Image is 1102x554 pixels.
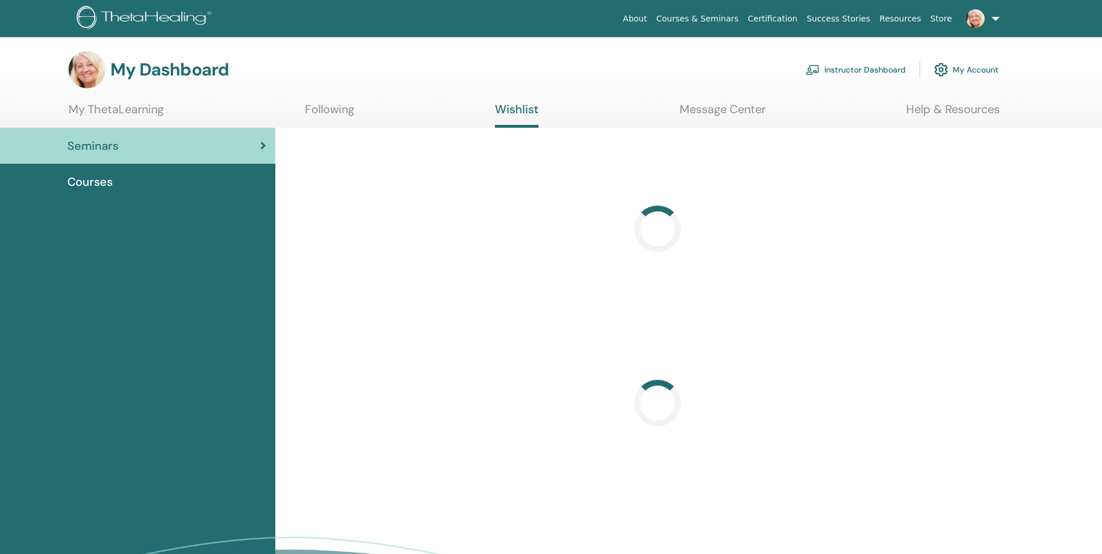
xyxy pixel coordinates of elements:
a: My Account [934,57,999,82]
a: Wishlist [495,102,539,128]
a: Instructor Dashboard [806,57,906,82]
a: About [618,8,651,30]
a: Resources [875,8,926,30]
span: Courses [67,173,113,190]
img: default.jpg [966,9,985,28]
a: My ThetaLearning [69,102,164,125]
img: cog.svg [934,60,948,80]
a: Following [305,102,354,125]
a: Courses & Seminars [652,8,744,30]
span: Seminars [67,137,119,154]
img: default.jpg [69,51,106,88]
a: Store [926,8,957,30]
img: chalkboard-teacher.svg [806,64,820,75]
a: Help & Resources [906,102,1000,125]
a: Certification [743,8,802,30]
a: Success Stories [802,8,875,30]
h3: My Dashboard [110,59,229,80]
a: Message Center [680,102,766,125]
img: logo.png [77,6,216,32]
